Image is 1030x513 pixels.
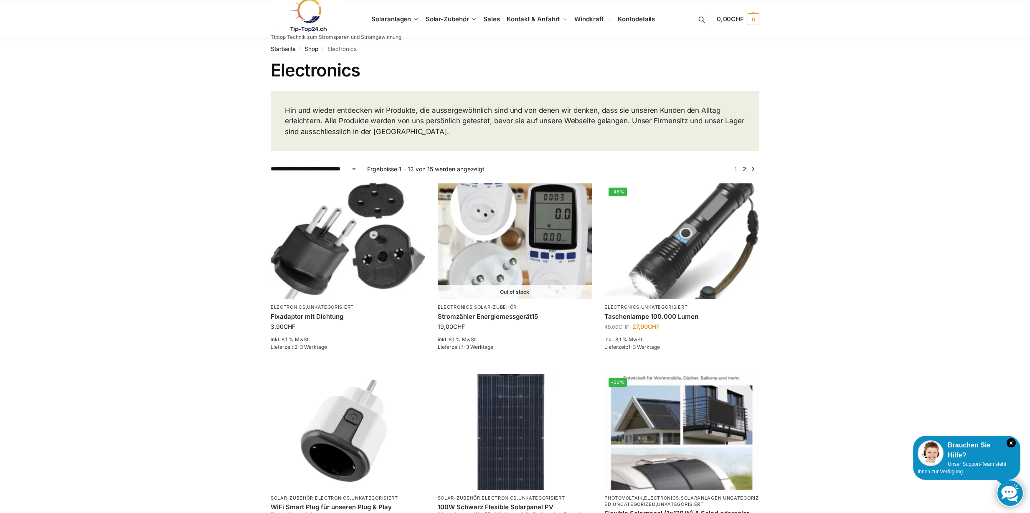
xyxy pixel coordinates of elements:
span: / [318,46,327,53]
bdi: 3,90 [271,323,295,330]
a: -50%Flexible Solar Module für Wohnmobile Camping Balkon [604,374,759,490]
a: Kontodetails [614,0,658,38]
a: Unkategorisiert [641,304,688,310]
p: , , [271,495,425,501]
a: Unkategorisiert [657,501,704,507]
a: Out of stockStromzähler Schweizer Stecker-2 [438,183,592,299]
p: inkl. 8,1 % MwSt. [271,336,425,343]
a: Solar-Zubehör [438,495,480,501]
span: Seite 1 [732,165,739,173]
p: , , , , , [604,495,759,508]
a: Taschenlampe 100.000 Lumen [604,312,759,321]
a: Unkategorisiert [307,304,354,310]
span: Unser Support-Team steht Ihnen zur Verfügung [918,461,1006,475]
a: Solar-Zubehör [271,495,313,501]
a: Windkraft [571,0,615,38]
span: CHF [284,323,295,330]
img: 100 watt flexibles solarmodul [438,374,592,490]
span: Lieferzeit: [604,344,660,350]
p: , [604,304,759,310]
p: , [271,304,425,310]
img: Stromzähler Schweizer Stecker-2 [438,183,592,299]
span: 0 [748,13,759,25]
a: Startseite [271,46,296,52]
span: CHF [453,323,465,330]
span: CHF [731,15,744,23]
a: 0,00CHF 0 [717,7,759,32]
bdi: 49,00 [604,324,629,330]
bdi: 19,00 [438,323,465,330]
a: Electronics [315,495,350,501]
p: , [438,304,592,310]
img: Flexible Solar Module für Wohnmobile Camping Balkon [604,374,759,490]
p: Tiptop Technik zum Stromsparen und Stromgewinnung [271,35,401,40]
a: Electronics [644,495,679,501]
a: Unkategorisiert [351,495,398,501]
img: Customer service [918,440,944,466]
a: Shop [304,46,318,52]
a: Seite 2 [741,165,748,173]
img: Extrem Starke Taschenlampe [604,183,759,299]
span: Lieferzeit: [438,344,493,350]
a: Electronics [271,304,306,310]
p: Hin und wieder entdecken wir Produkte, die aussergewöhnlich sind und von denen wir denken, dass s... [285,105,745,137]
a: → [750,165,756,173]
span: 2-3 Werktage [294,344,327,350]
span: Solar-Zubehör [426,15,469,23]
a: Electronics [604,304,639,310]
p: inkl. 8,1 % MwSt. [438,336,592,343]
a: Kontakt & Anfahrt [503,0,571,38]
img: WiFi Smart Plug für unseren Plug & Play Batteriespeicher [271,374,425,490]
p: Ergebnisse 1 – 12 von 15 werden angezeigt [367,165,485,173]
span: CHF [619,324,629,330]
span: Kontodetails [618,15,655,23]
span: Kontakt & Anfahrt [507,15,560,23]
a: Photovoltaik [604,495,642,501]
span: Windkraft [574,15,604,23]
a: Solar-Zubehör [474,304,517,310]
p: inkl. 8,1 % MwSt. [604,336,759,343]
bdi: 27,00 [632,323,660,330]
a: Electronics [438,304,473,310]
a: Solar-Zubehör [422,0,480,38]
span: Sales [483,15,500,23]
a: Electronics [482,495,517,501]
a: Solaranlagen [681,495,721,501]
span: 0,00 [717,15,744,23]
a: Sales [480,0,503,38]
img: Fixadapter mit Dichtung [271,183,425,299]
div: Brauchen Sie Hilfe? [918,440,1016,460]
i: Schließen [1007,438,1016,447]
span: 1-3 Werktage [462,344,493,350]
span: / [296,46,304,53]
a: Uncategorized [604,495,759,507]
a: Fixadapter mit Dichtung [271,312,425,321]
p: , , [438,495,592,501]
span: 1-3 Werktage [628,344,660,350]
a: Uncategorized [613,501,655,507]
select: Shop-Reihenfolge [271,165,357,173]
span: CHF [648,323,660,330]
a: Unkategorisiert [518,495,565,501]
nav: Breadcrumb [271,38,759,60]
nav: Produkt-Seitennummerierung [729,165,759,173]
span: Lieferzeit: [271,344,327,350]
a: -45%Extrem Starke Taschenlampe [604,183,759,299]
h1: Electronics [271,60,759,81]
a: Stromzähler Energiemessgerät15 [438,312,592,321]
